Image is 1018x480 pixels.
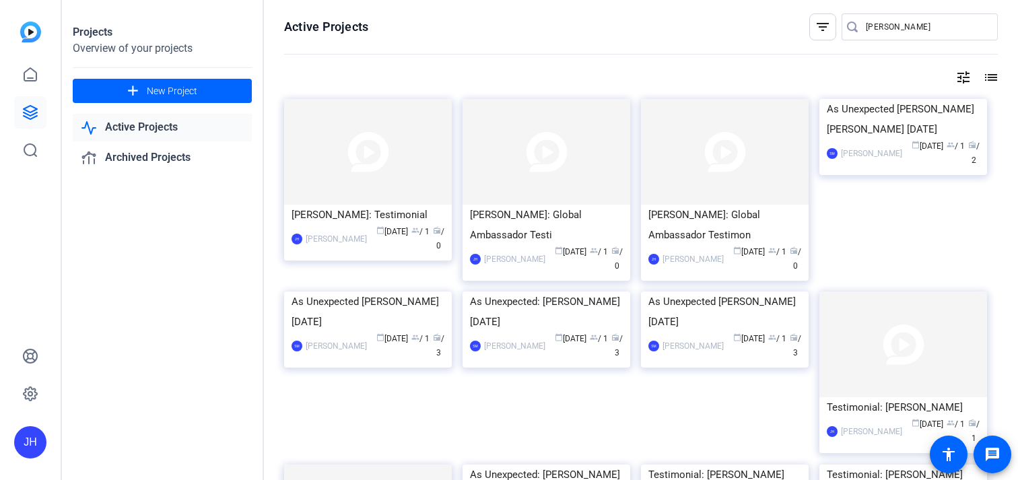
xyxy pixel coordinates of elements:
[912,419,920,427] span: calendar_today
[590,333,598,341] span: group
[790,333,798,341] span: radio
[790,246,798,254] span: radio
[376,227,408,236] span: [DATE]
[470,292,623,332] div: As Unexpected: [PERSON_NAME] [DATE]
[611,333,619,341] span: radio
[768,247,786,256] span: / 1
[292,292,444,332] div: As Unexpected [PERSON_NAME] [DATE]
[984,446,1000,462] mat-icon: message
[433,226,441,234] span: radio
[590,247,608,256] span: / 1
[470,205,623,245] div: [PERSON_NAME]: Global Ambassador Testi
[433,333,441,341] span: radio
[484,339,545,353] div: [PERSON_NAME]
[14,426,46,458] div: JH
[768,246,776,254] span: group
[947,419,955,427] span: group
[841,147,902,160] div: [PERSON_NAME]
[648,341,659,351] div: SM
[590,246,598,254] span: group
[941,446,957,462] mat-icon: accessibility
[968,419,976,427] span: radio
[827,99,980,139] div: As Unexpected [PERSON_NAME] [PERSON_NAME] [DATE]
[590,334,608,343] span: / 1
[376,334,408,343] span: [DATE]
[555,333,563,341] span: calendar_today
[433,227,444,250] span: / 0
[982,69,998,85] mat-icon: list
[912,419,943,429] span: [DATE]
[790,334,801,357] span: / 3
[611,246,619,254] span: radio
[292,234,302,244] div: JH
[125,83,141,100] mat-icon: add
[73,114,252,141] a: Active Projects
[768,334,786,343] span: / 1
[611,334,623,357] span: / 3
[733,333,741,341] span: calendar_today
[306,232,367,246] div: [PERSON_NAME]
[292,205,444,225] div: [PERSON_NAME]: Testimonial
[73,40,252,57] div: Overview of your projects
[968,419,980,443] span: / 1
[768,333,776,341] span: group
[470,341,481,351] div: SM
[20,22,41,42] img: blue-gradient.svg
[733,246,741,254] span: calendar_today
[955,69,972,85] mat-icon: tune
[411,333,419,341] span: group
[411,334,430,343] span: / 1
[968,141,976,149] span: radio
[484,252,545,266] div: [PERSON_NAME]
[866,19,987,35] input: Search
[912,141,920,149] span: calendar_today
[841,425,902,438] div: [PERSON_NAME]
[555,334,586,343] span: [DATE]
[611,247,623,271] span: / 0
[73,79,252,103] button: New Project
[733,334,765,343] span: [DATE]
[376,226,384,234] span: calendar_today
[73,144,252,172] a: Archived Projects
[306,339,367,353] div: [PERSON_NAME]
[827,148,838,159] div: SM
[648,254,659,265] div: JH
[947,141,965,151] span: / 1
[470,254,481,265] div: JH
[827,426,838,437] div: JH
[555,247,586,256] span: [DATE]
[433,334,444,357] span: / 3
[968,141,980,165] span: / 2
[411,227,430,236] span: / 1
[663,252,724,266] div: [PERSON_NAME]
[947,419,965,429] span: / 1
[648,205,801,245] div: [PERSON_NAME]: Global Ambassador Testimon
[292,341,302,351] div: SM
[815,19,831,35] mat-icon: filter_list
[147,84,197,98] span: New Project
[790,247,801,271] span: / 0
[827,397,980,417] div: Testimonial: [PERSON_NAME]
[376,333,384,341] span: calendar_today
[663,339,724,353] div: [PERSON_NAME]
[733,247,765,256] span: [DATE]
[73,24,252,40] div: Projects
[912,141,943,151] span: [DATE]
[947,141,955,149] span: group
[555,246,563,254] span: calendar_today
[284,19,368,35] h1: Active Projects
[648,292,801,332] div: As Unexpected [PERSON_NAME] [DATE]
[411,226,419,234] span: group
